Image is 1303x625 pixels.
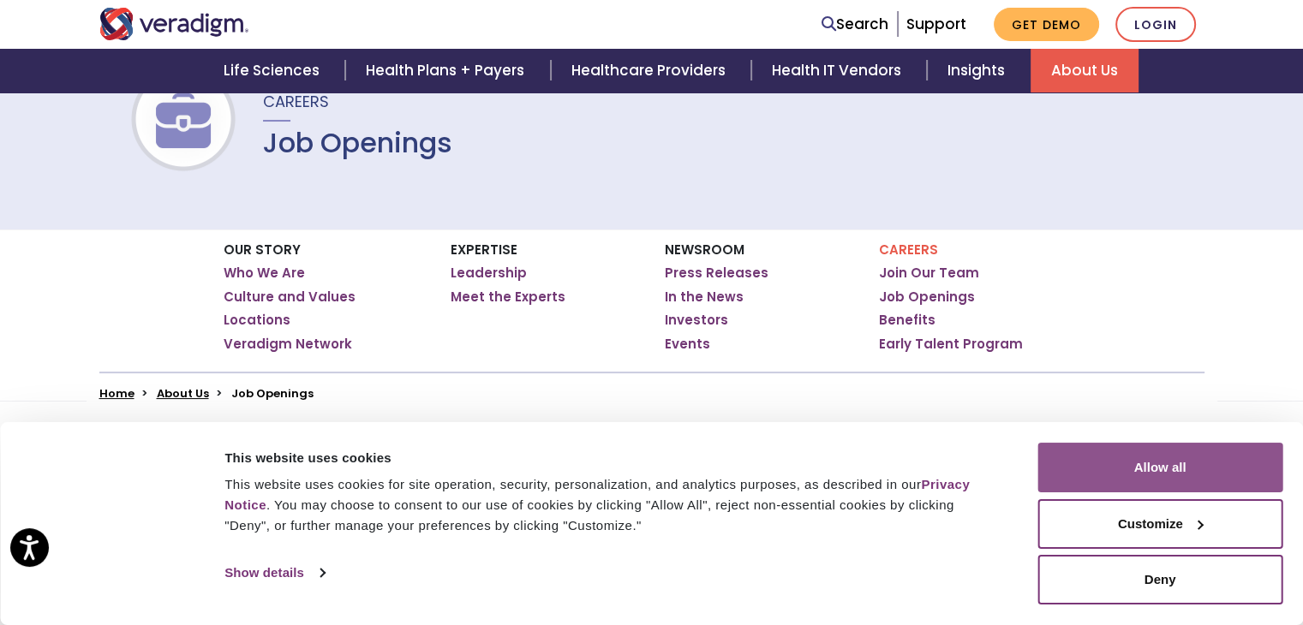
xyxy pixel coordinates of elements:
a: About Us [157,385,209,402]
a: Home [99,385,134,402]
button: Customize [1037,499,1282,549]
a: Meet the Experts [451,289,565,306]
a: Health IT Vendors [751,49,927,92]
a: Locations [224,312,290,329]
a: Job Openings [879,289,975,306]
a: Login [1115,7,1196,42]
a: Get Demo [994,8,1099,41]
a: In the News [665,289,744,306]
a: Show details [224,560,324,586]
button: Allow all [1037,443,1282,492]
a: Culture and Values [224,289,356,306]
img: Veradigm logo [99,8,249,40]
a: About Us [1031,49,1139,92]
a: Events [665,336,710,353]
a: Leadership [451,265,527,282]
a: Health Plans + Payers [345,49,550,92]
a: Press Releases [665,265,768,282]
a: Support [906,14,966,34]
a: Early Talent Program [879,336,1023,353]
a: Healthcare Providers [551,49,751,92]
a: Veradigm Network [224,336,352,353]
div: This website uses cookies for site operation, security, personalization, and analytics purposes, ... [224,474,999,536]
span: Careers [263,91,329,112]
div: This website uses cookies [224,448,999,468]
a: Search [822,13,888,36]
a: Join Our Team [879,265,979,282]
h1: Job Openings [263,127,452,159]
a: Life Sciences [203,49,345,92]
button: Deny [1037,555,1282,604]
a: Benefits [879,312,935,329]
a: Who We Are [224,265,305,282]
a: Insights [927,49,1031,92]
a: Investors [665,312,728,329]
